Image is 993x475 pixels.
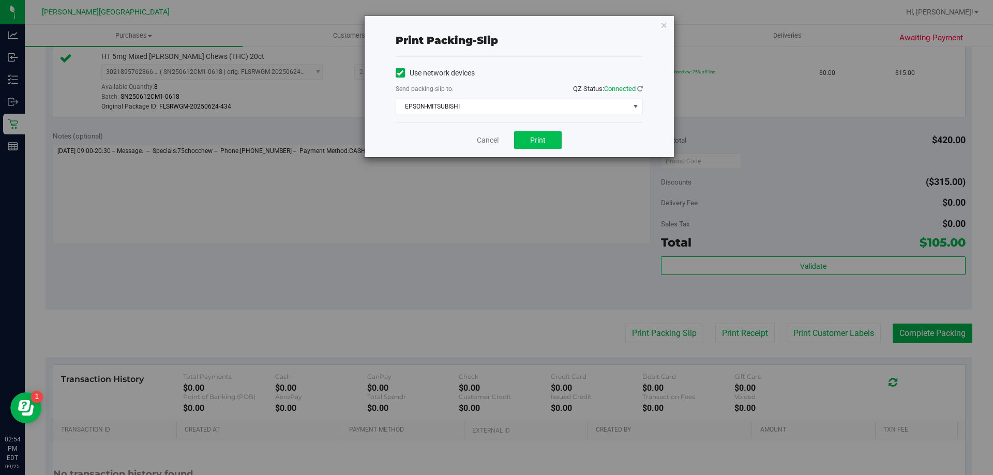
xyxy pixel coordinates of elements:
iframe: Resource center [10,392,41,423]
span: Print [530,136,546,144]
button: Print [514,131,562,149]
label: Send packing-slip to: [396,84,454,94]
iframe: Resource center unread badge [31,391,43,403]
span: Connected [604,85,636,93]
label: Use network devices [396,68,475,79]
span: Print packing-slip [396,34,498,47]
span: select [629,99,642,114]
span: QZ Status: [573,85,643,93]
span: EPSON-MITSUBISHI [396,99,629,114]
a: Cancel [477,135,499,146]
